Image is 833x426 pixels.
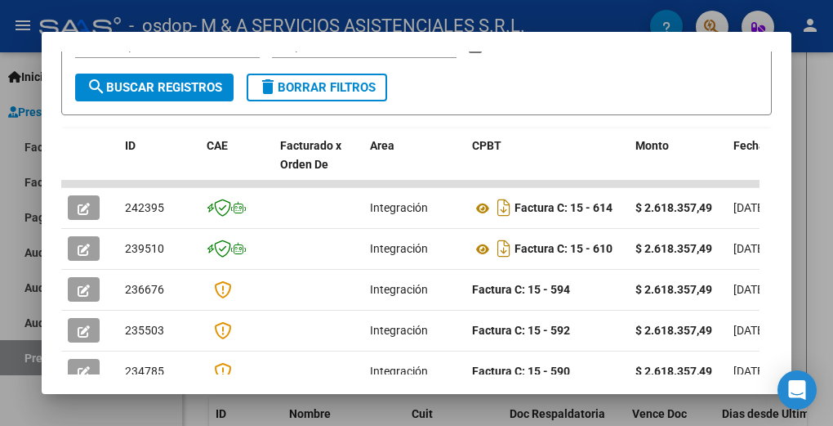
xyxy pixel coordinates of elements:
span: [DATE] [733,201,767,214]
span: [DATE] [733,324,767,337]
strong: $ 2.618.357,49 [635,201,712,214]
mat-icon: delete [258,77,278,96]
div: Open Intercom Messenger [777,370,817,410]
span: 235503 [125,324,164,337]
strong: $ 2.618.357,49 [635,242,712,255]
span: Integración [370,201,428,214]
span: 239510 [125,242,164,255]
span: Fecha Cpbt [733,139,792,152]
span: Integración [370,365,428,378]
mat-icon: search [87,77,106,96]
strong: Factura C: 15 - 594 [472,283,570,296]
span: Facturado x Orden De [280,139,341,171]
span: 234785 [125,365,164,378]
strong: $ 2.618.357,49 [635,324,712,337]
datatable-header-cell: Monto [629,128,727,200]
datatable-header-cell: ID [118,128,200,200]
span: CAE [207,139,228,152]
strong: Factura C: 15 - 614 [514,202,612,215]
strong: $ 2.618.357,49 [635,365,712,378]
button: Borrar Filtros [247,74,387,101]
span: Integración [370,283,428,296]
strong: Factura C: 15 - 590 [472,365,570,378]
span: ID [125,139,136,152]
span: Monto [635,139,669,152]
i: Descargar documento [493,235,514,262]
span: [DATE] [733,283,767,296]
strong: Factura C: 15 - 592 [472,324,570,337]
span: Borrar Filtros [258,80,376,95]
i: Descargar documento [493,195,514,221]
datatable-header-cell: CPBT [465,128,629,200]
span: [DATE] [733,242,767,255]
span: 242395 [125,201,164,214]
strong: $ 2.618.357,49 [635,283,712,296]
span: CPBT [472,139,501,152]
datatable-header-cell: Area [363,128,465,200]
datatable-header-cell: Fecha Cpbt [727,128,800,200]
strong: Factura C: 15 - 610 [514,243,612,256]
span: Buscar Registros [87,80,222,95]
datatable-header-cell: Facturado x Orden De [274,128,363,200]
span: 236676 [125,283,164,296]
span: Integración [370,324,428,337]
span: Integración [370,242,428,255]
datatable-header-cell: CAE [200,128,274,200]
button: Buscar Registros [75,74,234,101]
span: Area [370,139,394,152]
span: [DATE] [733,365,767,378]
